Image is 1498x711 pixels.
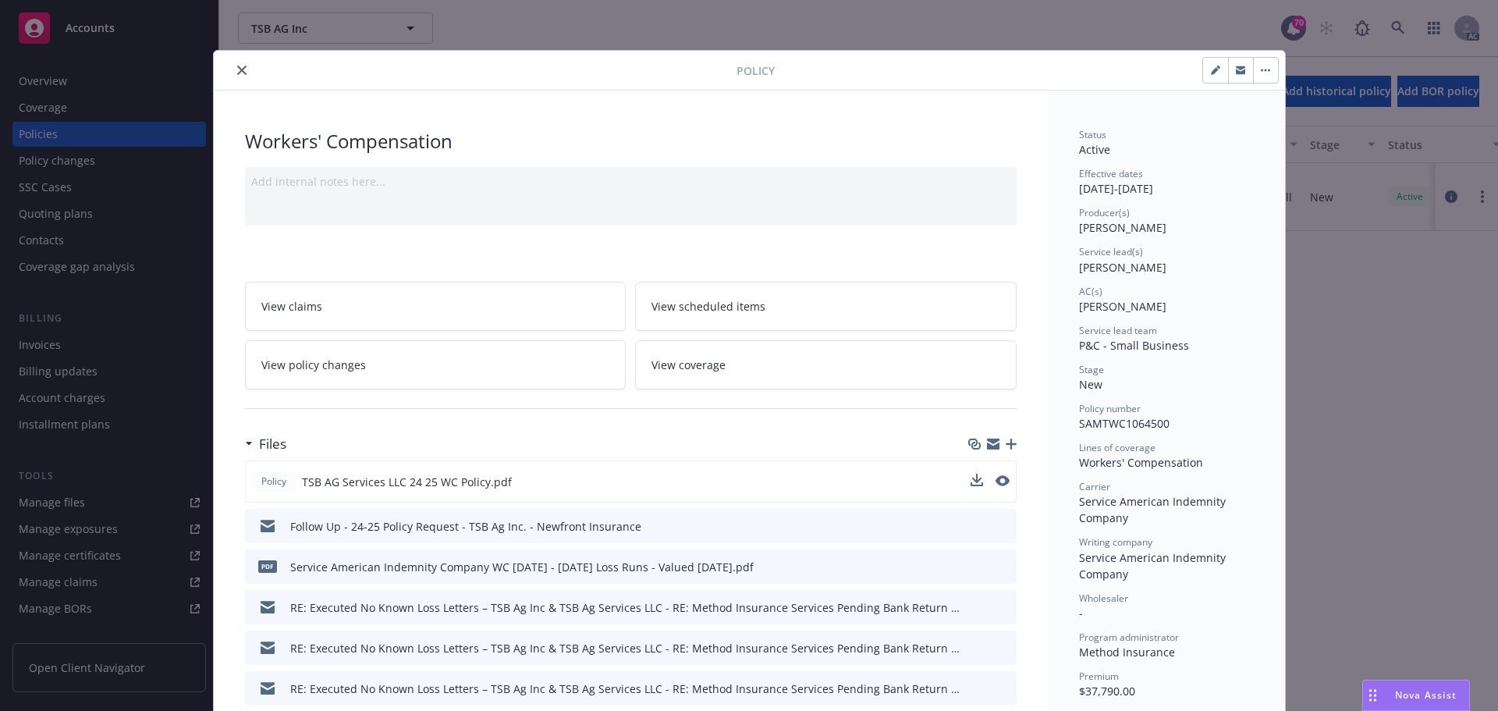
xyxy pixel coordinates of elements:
[245,128,1017,155] div: Workers' Compensation
[1079,441,1155,454] span: Lines of coverage
[1079,377,1102,392] span: New
[290,559,754,575] div: Service American Indemnity Company WC [DATE] - [DATE] Loss Runs - Valued [DATE].pdf
[245,340,627,389] a: View policy changes
[1079,606,1083,620] span: -
[996,640,1010,656] button: preview file
[261,357,366,373] span: View policy changes
[996,599,1010,616] button: preview file
[1079,167,1254,197] div: [DATE] - [DATE]
[259,434,286,454] h3: Files
[1079,631,1179,644] span: Program administrator
[1079,416,1170,431] span: SAMTWC1064500
[737,62,775,79] span: Policy
[1079,324,1157,337] span: Service lead team
[258,560,277,572] span: pdf
[996,474,1010,490] button: preview file
[1363,681,1383,710] div: Drag to move
[1079,684,1135,699] span: $37,790.00
[1079,402,1141,415] span: Policy number
[1079,167,1143,180] span: Effective dates
[1395,688,1457,702] span: Nova Assist
[290,640,965,656] div: RE: Executed No Known Loss Letters – TSB Ag Inc & TSB Ag Services LLC - RE: Method Insurance Serv...
[1079,220,1166,235] span: [PERSON_NAME]
[1079,550,1229,581] span: Service American Indemnity Company
[258,475,289,489] span: Policy
[1079,363,1104,376] span: Stage
[1079,245,1143,258] span: Service lead(s)
[1079,592,1128,605] span: Wholesaler
[245,282,627,331] a: View claims
[1079,299,1166,314] span: [PERSON_NAME]
[1079,455,1203,470] span: Workers' Compensation
[261,298,322,315] span: View claims
[651,357,726,373] span: View coverage
[996,518,1010,535] button: preview file
[996,559,1010,575] button: preview file
[635,340,1017,389] a: View coverage
[971,681,984,697] button: download file
[251,173,1010,190] div: Add internal notes here...
[1079,338,1189,353] span: P&C - Small Business
[996,681,1010,697] button: preview file
[1079,645,1175,659] span: Method Insurance
[290,599,965,616] div: RE: Executed No Known Loss Letters – TSB Ag Inc & TSB Ag Services LLC - RE: Method Insurance Serv...
[1079,535,1152,549] span: Writing company
[1079,670,1119,683] span: Premium
[1362,680,1470,711] button: Nova Assist
[971,474,983,490] button: download file
[290,518,641,535] div: Follow Up - 24-25 Policy Request - TSB Ag Inc. - Newfront Insurance
[1079,494,1229,525] span: Service American Indemnity Company
[245,434,286,454] div: Files
[971,640,984,656] button: download file
[996,475,1010,486] button: preview file
[1079,480,1110,493] span: Carrier
[1079,206,1130,219] span: Producer(s)
[971,599,984,616] button: download file
[651,298,765,315] span: View scheduled items
[1079,260,1166,275] span: [PERSON_NAME]
[290,681,965,697] div: RE: Executed No Known Loss Letters – TSB Ag Inc & TSB Ag Services LLC - RE: Method Insurance Serv...
[1079,128,1106,141] span: Status
[635,282,1017,331] a: View scheduled items
[971,518,984,535] button: download file
[1079,285,1102,298] span: AC(s)
[302,474,512,490] span: TSB AG Services LLC 24 25 WC Policy.pdf
[971,559,984,575] button: download file
[971,474,983,486] button: download file
[233,61,251,80] button: close
[1079,142,1110,157] span: Active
